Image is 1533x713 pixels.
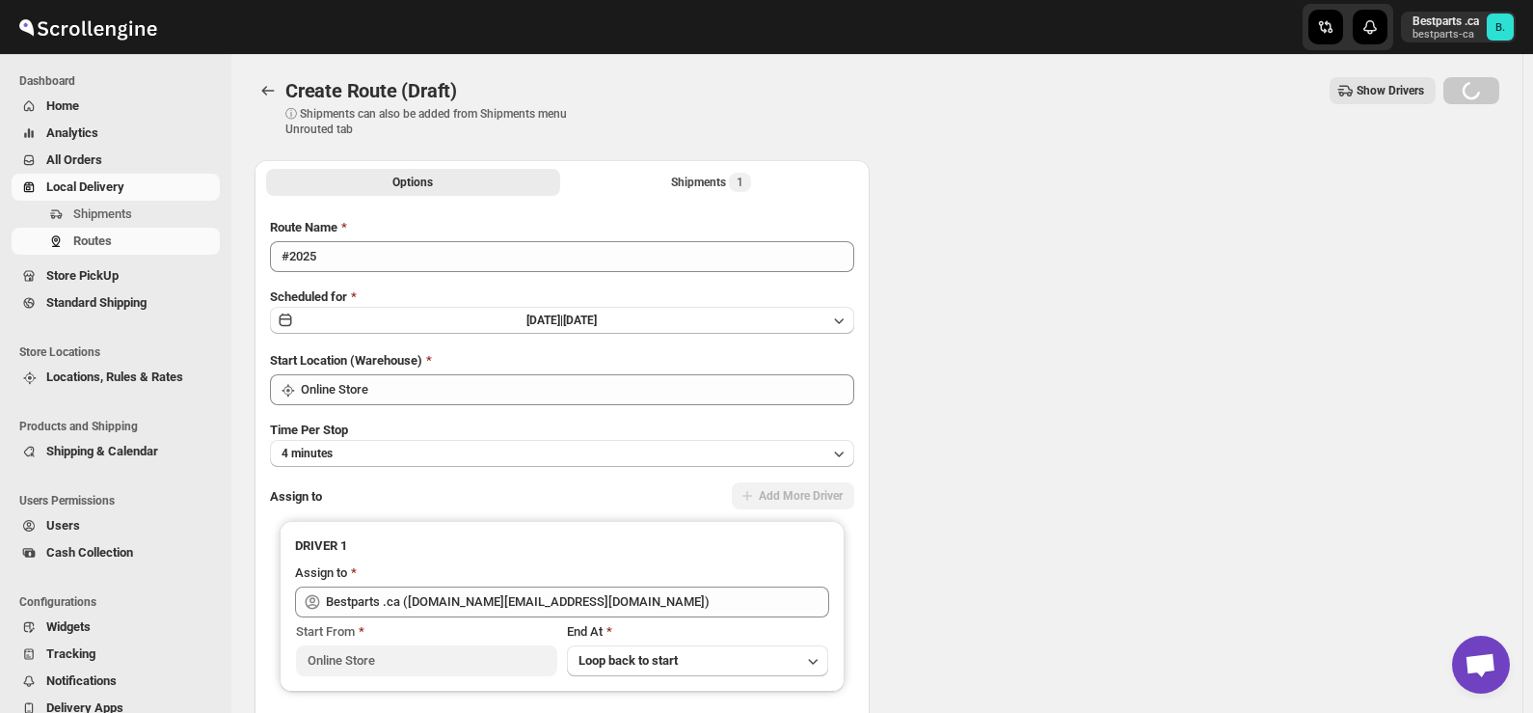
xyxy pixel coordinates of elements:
[12,438,220,465] button: Shipping & Calendar
[266,169,560,196] button: All Route Options
[46,518,80,533] span: Users
[1452,636,1510,694] a: Open chat
[19,594,222,610] span: Configurations
[578,653,678,668] span: Loop back to start
[46,646,95,661] span: Tracking
[46,619,91,634] span: Widgets
[12,228,220,255] button: Routes
[285,106,589,137] p: ⓘ Shipments can also be added from Shipments menu Unrouted tab
[270,489,322,504] span: Assign to
[526,314,563,327] span: [DATE] |
[296,624,355,639] span: Start From
[1401,12,1516,42] button: User menu
[567,645,828,676] button: Loop back to start
[19,73,222,89] span: Dashboard
[282,446,333,461] span: 4 minutes
[255,77,282,104] button: Routes
[19,419,222,434] span: Products and Shipping
[46,370,183,384] span: Locations, Rules & Rates
[46,545,133,560] span: Cash Collection
[301,374,854,405] input: Search location
[270,307,854,334] button: [DATE]|[DATE]
[1487,14,1514,41] span: Bestparts .ca
[46,179,124,194] span: Local Delivery
[46,268,119,283] span: Store PickUp
[73,206,132,221] span: Shipments
[1412,29,1479,41] p: bestparts-ca
[295,563,347,583] div: Assign to
[563,314,597,327] span: [DATE]
[270,241,854,272] input: Eg: Bengaluru Route
[19,493,222,508] span: Users Permissions
[564,169,858,196] button: Selected Shipments
[19,344,222,360] span: Store Locations
[295,536,829,556] h3: DRIVER 1
[12,201,220,228] button: Shipments
[12,614,220,641] button: Widgets
[737,175,743,190] span: 1
[671,173,751,192] div: Shipments
[15,3,160,51] img: ScrollEngine
[1412,14,1479,29] p: Bestparts .ca
[12,641,220,668] button: Tracking
[270,440,854,467] button: 4 minutes
[270,353,422,368] span: Start Location (Warehouse)
[12,120,220,147] button: Analytics
[1357,83,1424,98] span: Show Drivers
[285,79,457,102] span: Create Route (Draft)
[567,622,828,642] div: End At
[270,423,348,437] span: Time Per Stop
[46,444,158,458] span: Shipping & Calendar
[392,175,433,190] span: Options
[12,93,220,120] button: Home
[46,152,102,167] span: All Orders
[12,668,220,695] button: Notifications
[270,289,347,304] span: Scheduled for
[12,539,220,566] button: Cash Collection
[46,125,98,140] span: Analytics
[326,587,829,617] input: Search assignee
[46,98,79,113] span: Home
[46,673,117,688] span: Notifications
[270,220,337,234] span: Route Name
[1495,21,1505,34] text: B.
[12,147,220,174] button: All Orders
[1330,77,1436,104] button: Show Drivers
[73,233,112,248] span: Routes
[12,364,220,391] button: Locations, Rules & Rates
[12,512,220,539] button: Users
[46,295,147,310] span: Standard Shipping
